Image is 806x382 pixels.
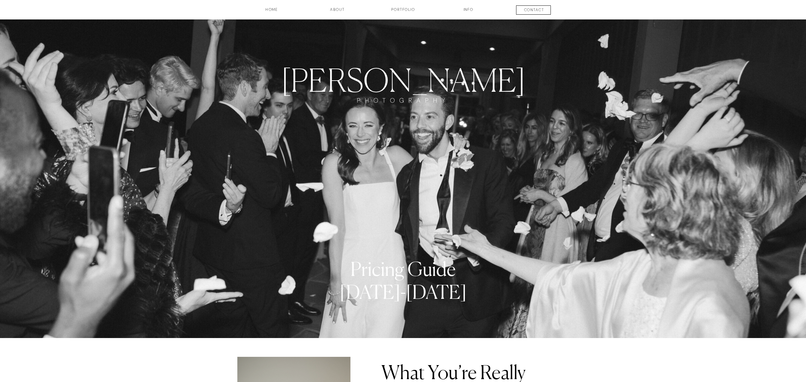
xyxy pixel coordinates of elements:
a: INFO [452,7,484,18]
a: about [321,7,353,18]
a: Portfolio [379,7,427,18]
a: contact [510,7,558,15]
a: PHOTOGRAPHY [349,97,457,116]
a: [PERSON_NAME] [267,61,539,97]
h2: Pricing Guide [DATE]-[DATE] [314,257,492,308]
a: HOME [248,7,295,18]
